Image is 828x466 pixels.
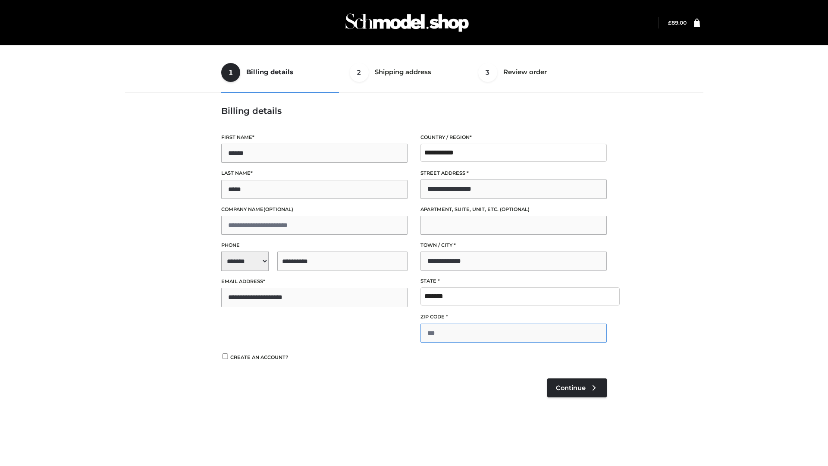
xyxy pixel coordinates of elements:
span: Create an account? [230,354,289,360]
label: Company name [221,205,408,214]
a: Continue [547,378,607,397]
label: Street address [420,169,607,177]
span: £ [668,19,671,26]
label: Phone [221,241,408,249]
a: £89.00 [668,19,687,26]
label: Email address [221,277,408,286]
label: ZIP Code [420,313,607,321]
label: First name [221,133,408,142]
bdi: 89.00 [668,19,687,26]
span: Continue [556,384,586,392]
img: Schmodel Admin 964 [342,6,472,40]
label: Last name [221,169,408,177]
span: (optional) [500,206,530,212]
label: Apartment, suite, unit, etc. [420,205,607,214]
label: Town / City [420,241,607,249]
label: Country / Region [420,133,607,142]
span: (optional) [263,206,293,212]
label: State [420,277,607,285]
input: Create an account? [221,353,229,359]
h3: Billing details [221,106,607,116]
